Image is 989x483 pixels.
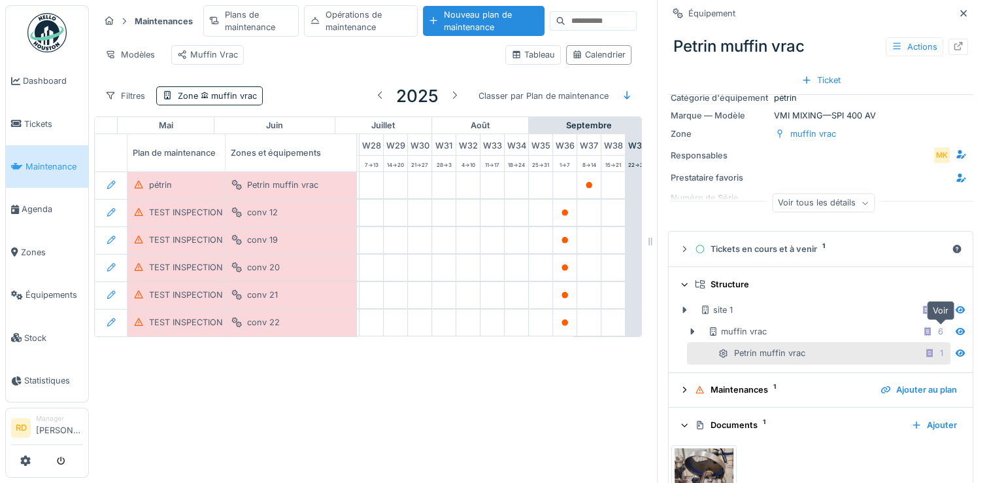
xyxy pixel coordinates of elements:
[129,15,198,27] strong: Maintenances
[423,6,545,36] div: Nouveau plan de maintenance
[695,278,957,291] div: Structure
[149,179,172,191] div: pétrin
[6,188,88,230] a: Agenda
[529,117,649,134] div: septembre
[553,156,577,171] div: 1 -> 7
[790,128,836,140] div: muffin vrac
[304,5,418,37] div: Opérations de maintenance
[505,134,528,154] div: W 34
[695,243,947,255] div: Tickets en cours et à venir
[480,134,504,154] div: W 33
[875,381,962,399] div: Ajouter au plan
[25,289,83,301] span: Équipements
[529,156,552,171] div: 25 -> 31
[247,206,278,219] div: conv 12
[456,156,480,171] div: 4 -> 10
[247,289,278,301] div: conv 21
[572,48,626,61] div: Calendrier
[6,60,88,102] a: Dashboard
[671,171,769,184] div: Prestataire favoris
[674,237,967,261] summary: Tickets en cours et à venir1
[577,156,601,171] div: 8 -> 14
[938,325,943,338] div: 6
[553,134,577,154] div: W 36
[178,90,257,102] div: Zone
[674,413,967,437] summary: Documents1Ajouter
[21,246,83,259] span: Zones
[456,134,480,154] div: W 32
[671,92,769,104] div: Catégorie d'équipement
[511,48,555,61] div: Tableau
[674,272,967,296] summary: Structure
[700,304,733,316] div: site 1
[886,37,943,56] div: Actions
[626,134,649,154] div: W 39
[198,91,257,101] span: muffin vrac
[432,134,456,154] div: W 31
[695,419,901,431] div: Documents
[577,134,601,154] div: W 37
[11,414,83,445] a: RD Manager[PERSON_NAME]
[671,109,769,122] div: Marque — Modèle
[408,134,431,154] div: W 30
[360,134,383,154] div: W 28
[36,414,83,423] div: Manager
[384,156,407,171] div: 14 -> 20
[668,29,973,63] div: Petrin muffin vrac
[247,179,318,191] div: Petrin muffin vrac
[906,416,962,434] div: Ajouter
[118,117,214,134] div: mai
[601,134,625,154] div: W 38
[149,234,223,246] div: TEST INSPECTION
[688,7,735,20] div: Équipement
[6,231,88,274] a: Zones
[772,194,875,213] div: Voir tous les détails
[940,347,943,359] div: 1
[796,71,846,89] div: Ticket
[22,203,83,215] span: Agenda
[6,316,88,359] a: Stock
[127,134,258,171] div: Plan de maintenance
[360,156,383,171] div: 7 -> 13
[626,156,649,171] div: 22 -> 28
[671,149,769,162] div: Responsables
[927,301,954,320] div: Voir
[933,146,951,164] div: MK
[671,109,971,122] div: VMI MIXING — SPI 400 AV
[214,117,335,134] div: juin
[149,261,223,274] div: TEST INSPECTION
[203,5,299,37] div: Plans de maintenance
[480,156,504,171] div: 11 -> 17
[177,48,238,61] div: Muffin Vrac
[247,261,280,274] div: conv 20
[247,316,280,329] div: conv 22
[671,92,971,104] div: pétrin
[149,289,223,301] div: TEST INSPECTION
[384,134,407,154] div: W 29
[718,347,805,359] div: Petrin muffin vrac
[226,134,356,171] div: Zones et équipements
[432,156,456,171] div: 28 -> 3
[24,332,83,344] span: Stock
[473,86,614,105] div: Classer par Plan de maintenance
[601,156,625,171] div: 15 -> 21
[505,156,528,171] div: 18 -> 24
[24,118,83,130] span: Tickets
[432,117,528,134] div: août
[149,206,223,219] div: TEST INSPECTION
[36,414,83,442] li: [PERSON_NAME]
[674,378,967,402] summary: Maintenances1Ajouter au plan
[708,325,767,338] div: muffin vrac
[23,75,83,87] span: Dashboard
[408,156,431,171] div: 21 -> 27
[6,274,88,316] a: Équipements
[25,160,83,173] span: Maintenance
[99,86,151,105] div: Filtres
[695,384,870,396] div: Maintenances
[11,418,31,438] li: RD
[99,45,161,64] div: Modèles
[149,316,223,329] div: TEST INSPECTION
[24,374,83,387] span: Statistiques
[529,134,552,154] div: W 35
[27,13,67,52] img: Badge_color-CXgf-gQk.svg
